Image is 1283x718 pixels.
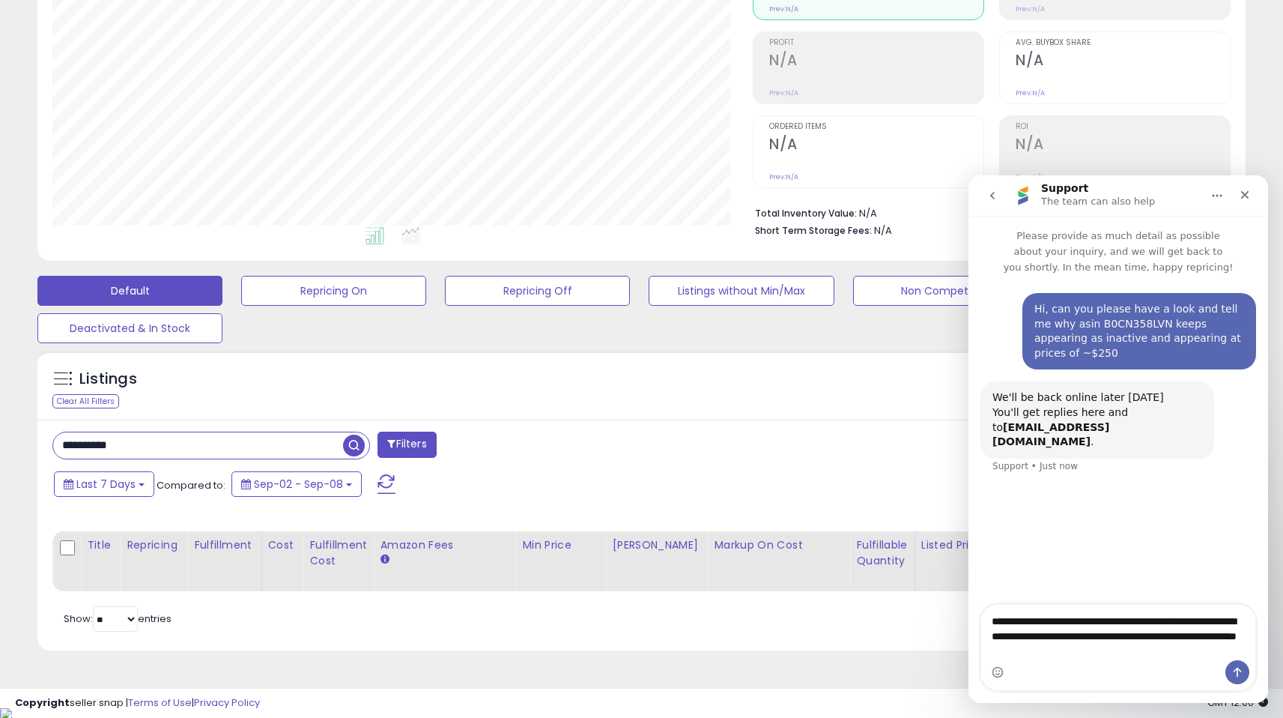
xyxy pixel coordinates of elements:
div: Fulfillment [194,537,255,553]
span: N/A [874,223,892,238]
h2: N/A [769,136,983,156]
div: Fulfillable Quantity [856,537,908,569]
small: Prev: N/A [769,88,798,97]
span: Compared to: [157,478,225,492]
div: [PERSON_NAME] [612,537,701,553]
b: Short Term Storage Fees: [755,224,872,237]
div: Title [87,537,114,553]
small: Prev: N/A [1016,88,1045,97]
span: Ordered Items [769,123,983,131]
button: Non Competitive [853,276,1038,306]
small: Prev: N/A [1016,4,1045,13]
span: Avg. Buybox Share [1016,39,1230,47]
small: Prev: N/A [1016,172,1045,181]
h5: Listings [79,369,137,390]
a: Terms of Use [128,696,192,710]
button: Last 7 Days [54,471,154,497]
li: N/A [755,203,1219,221]
small: Amazon Fees. [380,553,389,567]
div: Amazon Fees [380,537,509,553]
div: Clear All Filters [52,394,119,408]
small: Prev: N/A [769,172,798,181]
span: Last 7 Days [76,477,136,492]
h2: N/A [1016,52,1230,72]
button: Filters [377,432,436,458]
div: Listed Price [921,537,1051,553]
button: Deactivated & In Stock [37,313,222,343]
span: Show: entries [64,612,172,626]
span: Profit [769,39,983,47]
button: Sep-02 - Sep-08 [231,471,362,497]
span: ROI [1016,123,1230,131]
strong: Copyright [15,696,70,710]
th: The percentage added to the cost of goods (COGS) that forms the calculator for Min & Max prices. [708,531,850,591]
span: Sep-02 - Sep-08 [254,477,343,492]
div: Markup on Cost [714,537,843,553]
button: Default [37,276,222,306]
button: Repricing On [241,276,426,306]
h2: N/A [1016,136,1230,156]
a: Privacy Policy [194,696,260,710]
iframe: Intercom live chat [968,175,1268,703]
div: Min Price [522,537,599,553]
h2: N/A [769,52,983,72]
button: Repricing Off [445,276,630,306]
div: Repricing [127,537,181,553]
button: Listings without Min/Max [649,276,834,306]
div: seller snap | | [15,696,260,711]
div: Cost [268,537,297,553]
div: Fulfillment Cost [309,537,367,569]
small: Prev: N/A [769,4,798,13]
b: Total Inventory Value: [755,207,857,220]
